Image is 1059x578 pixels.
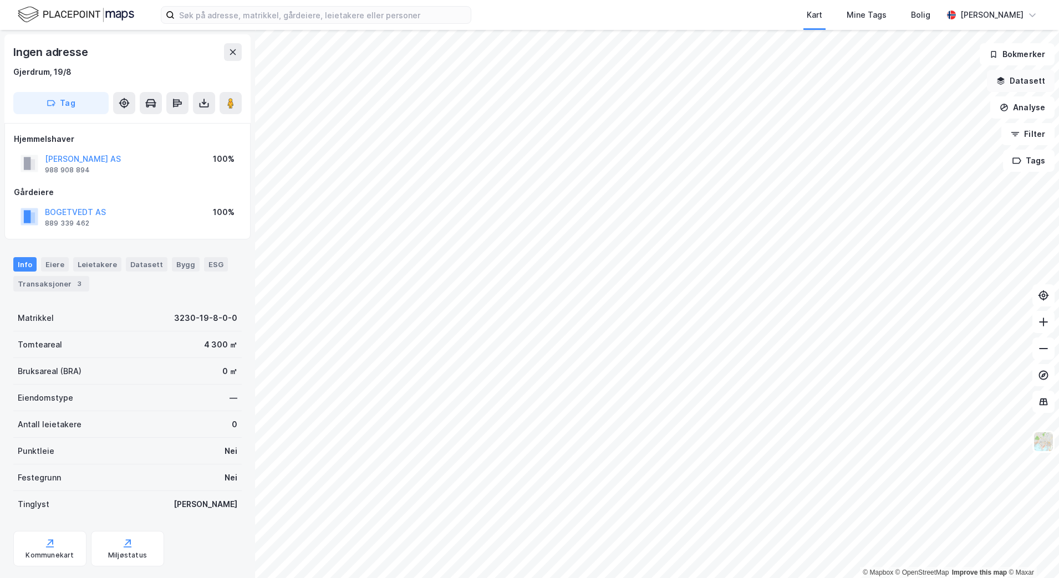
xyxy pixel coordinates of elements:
[14,132,241,146] div: Hjemmelshaver
[1033,431,1054,452] img: Z
[18,471,61,484] div: Festegrunn
[960,8,1024,22] div: [PERSON_NAME]
[225,444,237,458] div: Nei
[13,276,89,291] div: Transaksjoner
[175,7,471,23] input: Søk på adresse, matrikkel, gårdeiere, leietakere eller personer
[1001,123,1055,145] button: Filter
[225,471,237,484] div: Nei
[18,498,49,511] div: Tinglyst
[14,186,241,199] div: Gårdeiere
[174,311,237,325] div: 3230-19-8-0-0
[230,391,237,405] div: —
[18,391,73,405] div: Eiendomstype
[13,43,90,61] div: Ingen adresse
[204,257,228,272] div: ESG
[807,8,822,22] div: Kart
[213,206,235,219] div: 100%
[26,551,74,560] div: Kommunekart
[13,65,72,79] div: Gjerdrum, 19/8
[126,257,167,272] div: Datasett
[18,5,134,24] img: logo.f888ab2527a4732fd821a326f86c7f29.svg
[222,365,237,378] div: 0 ㎡
[108,551,147,560] div: Miljøstatus
[73,257,121,272] div: Leietakere
[213,152,235,166] div: 100%
[18,311,54,325] div: Matrikkel
[1003,150,1055,172] button: Tags
[952,569,1007,576] a: Improve this map
[18,418,82,431] div: Antall leietakere
[911,8,930,22] div: Bolig
[847,8,887,22] div: Mine Tags
[895,569,949,576] a: OpenStreetMap
[45,219,89,228] div: 889 339 462
[18,338,62,351] div: Tomteareal
[74,278,85,289] div: 3
[980,43,1055,65] button: Bokmerker
[1004,525,1059,578] iframe: Chat Widget
[990,96,1055,119] button: Analyse
[174,498,237,511] div: [PERSON_NAME]
[13,257,37,272] div: Info
[41,257,69,272] div: Eiere
[13,92,109,114] button: Tag
[172,257,200,272] div: Bygg
[232,418,237,431] div: 0
[18,444,54,458] div: Punktleie
[1004,525,1059,578] div: Kontrollprogram for chat
[987,70,1055,92] button: Datasett
[18,365,82,378] div: Bruksareal (BRA)
[45,166,90,175] div: 988 908 894
[204,338,237,351] div: 4 300 ㎡
[863,569,893,576] a: Mapbox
